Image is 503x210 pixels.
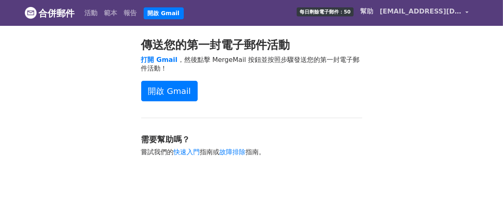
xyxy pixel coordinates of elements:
a: 打開 Gmail [141,56,178,64]
a: 開啟 Gmail [144,7,184,20]
a: 每日剩餘電子郵件：50 [293,3,357,20]
font: 需要幫助嗎？ [141,135,190,144]
iframe: 聊天小部件 [462,171,503,210]
a: 幫助 [357,3,377,20]
font: 指南或 [200,148,220,156]
font: 傳送您的第一封電子郵件活動 [141,38,290,52]
font: 幫助 [360,7,373,15]
font: 活動 [85,9,98,17]
a: 報告 [121,5,140,21]
a: 範本 [101,5,121,21]
font: 合併郵件 [39,8,75,18]
a: 合併郵件 [25,5,75,22]
font: ，然後點擊 MergeMail 按鈕並按照步驟發送您的第一封電子郵件活動！ [141,56,360,72]
a: 故障排除 [220,148,246,156]
font: 範本 [104,9,117,17]
font: 開啟 Gmail [148,10,180,16]
div: 聊天小工具 [462,171,503,210]
font: 開啟 Gmail [148,87,191,96]
font: 嘗試我們的 [141,148,174,156]
font: 報告 [124,9,137,17]
a: 開啟 Gmail [141,81,198,101]
a: 活動 [81,5,101,21]
a: [EMAIL_ADDRESS][DOMAIN_NAME] [377,3,472,23]
font: 指南。 [246,148,266,156]
font: 每日剩餘電子郵件：50 [300,9,351,15]
img: MergeMail 標誌 [25,7,37,19]
a: 快速入門 [174,148,200,156]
